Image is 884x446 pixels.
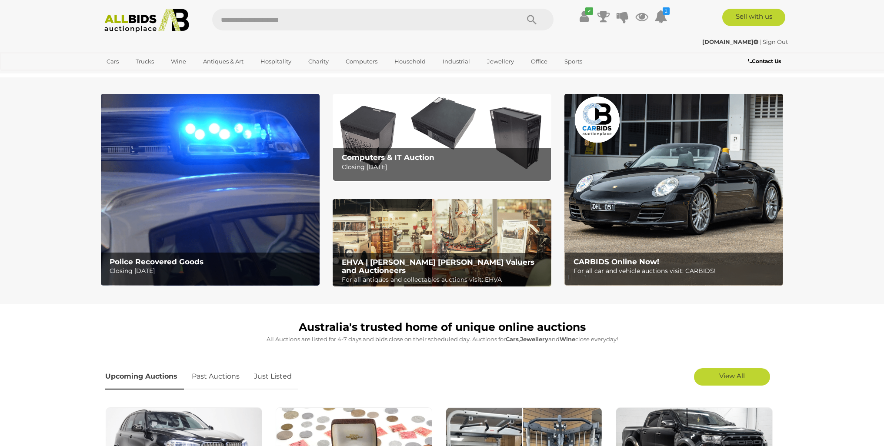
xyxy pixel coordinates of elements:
[165,54,192,69] a: Wine
[437,54,476,69] a: Industrial
[560,336,575,343] strong: Wine
[578,9,591,24] a: ✔
[303,54,334,69] a: Charity
[760,38,761,45] span: |
[342,153,434,162] b: Computers & IT Auction
[559,54,588,69] a: Sports
[702,38,760,45] a: [DOMAIN_NAME]
[654,9,667,24] a: 2
[574,257,659,266] b: CARBIDS Online Now!
[101,94,320,286] a: Police Recovered Goods Police Recovered Goods Closing [DATE]
[564,94,783,286] img: CARBIDS Online Now!
[333,199,551,287] a: EHVA | Evans Hastings Valuers and Auctioneers EHVA | [PERSON_NAME] [PERSON_NAME] Valuers and Auct...
[748,58,781,64] b: Contact Us
[389,54,431,69] a: Household
[333,94,551,181] a: Computers & IT Auction Computers & IT Auction Closing [DATE]
[100,9,194,33] img: Allbids.com.au
[255,54,297,69] a: Hospitality
[110,257,203,266] b: Police Recovered Goods
[694,368,770,386] a: View All
[342,162,547,173] p: Closing [DATE]
[130,54,160,69] a: Trucks
[342,258,534,275] b: EHVA | [PERSON_NAME] [PERSON_NAME] Valuers and Auctioneers
[525,54,553,69] a: Office
[247,364,298,389] a: Just Listed
[585,7,593,15] i: ✔
[481,54,520,69] a: Jewellery
[748,57,783,66] a: Contact Us
[342,274,547,285] p: For all antiques and collectables auctions visit: EHVA
[763,38,788,45] a: Sign Out
[101,69,174,83] a: [GEOGRAPHIC_DATA]
[333,94,551,181] img: Computers & IT Auction
[105,364,184,389] a: Upcoming Auctions
[105,321,779,333] h1: Australia's trusted home of unique online auctions
[520,336,548,343] strong: Jewellery
[722,9,785,26] a: Sell with us
[510,9,554,30] button: Search
[110,266,314,276] p: Closing [DATE]
[105,334,779,344] p: All Auctions are listed for 4-7 days and bids close on their scheduled day. Auctions for , and cl...
[101,54,124,69] a: Cars
[101,94,320,286] img: Police Recovered Goods
[719,372,745,380] span: View All
[574,266,778,276] p: For all car and vehicle auctions visit: CARBIDS!
[506,336,519,343] strong: Cars
[197,54,249,69] a: Antiques & Art
[663,7,670,15] i: 2
[564,94,783,286] a: CARBIDS Online Now! CARBIDS Online Now! For all car and vehicle auctions visit: CARBIDS!
[185,364,246,389] a: Past Auctions
[333,199,551,287] img: EHVA | Evans Hastings Valuers and Auctioneers
[702,38,758,45] strong: [DOMAIN_NAME]
[340,54,383,69] a: Computers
